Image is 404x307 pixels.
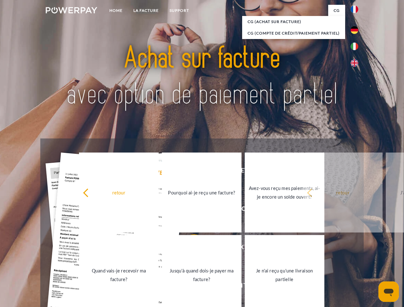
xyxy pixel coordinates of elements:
[242,28,345,39] a: CG (Compte de crédit/paiement partiel)
[307,188,379,197] div: retour
[249,266,321,284] div: Je n'ai reçu qu'une livraison partielle
[328,5,345,16] a: CG
[351,5,358,13] img: fr
[46,7,97,13] img: logo-powerpay-white.svg
[166,188,238,197] div: Pourquoi ai-je reçu une facture?
[83,266,155,284] div: Quand vais-je recevoir ma facture?
[245,153,324,232] a: Avez-vous reçu mes paiements, ai-je encore un solde ouvert?
[378,281,399,302] iframe: Bouton de lancement de la fenêtre de messagerie
[351,26,358,34] img: de
[249,184,321,201] div: Avez-vous reçu mes paiements, ai-je encore un solde ouvert?
[242,16,345,28] a: CG (achat sur facture)
[351,43,358,50] img: it
[166,266,238,284] div: Jusqu'à quand dois-je payer ma facture?
[104,5,128,16] a: Home
[83,188,155,197] div: retour
[61,31,343,122] img: title-powerpay_fr.svg
[164,5,194,16] a: Support
[351,59,358,67] img: en
[128,5,164,16] a: LA FACTURE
